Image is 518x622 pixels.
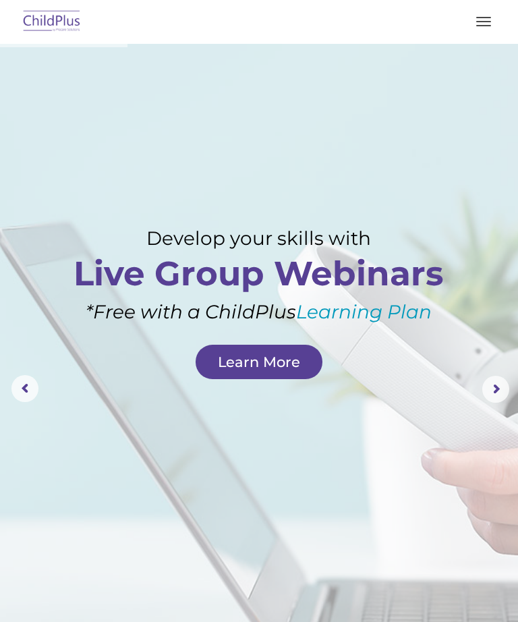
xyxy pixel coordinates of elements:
[45,256,473,291] rs-layer: Live Group Webinars
[20,6,84,38] img: ChildPlus by Procare Solutions
[5,582,39,615] button: Cookies Settings
[296,300,432,323] a: Learning Plan
[196,345,322,379] a: Learn More
[71,301,447,323] rs-layer: *Free with a ChildPlus
[71,227,447,250] rs-layer: Develop your skills with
